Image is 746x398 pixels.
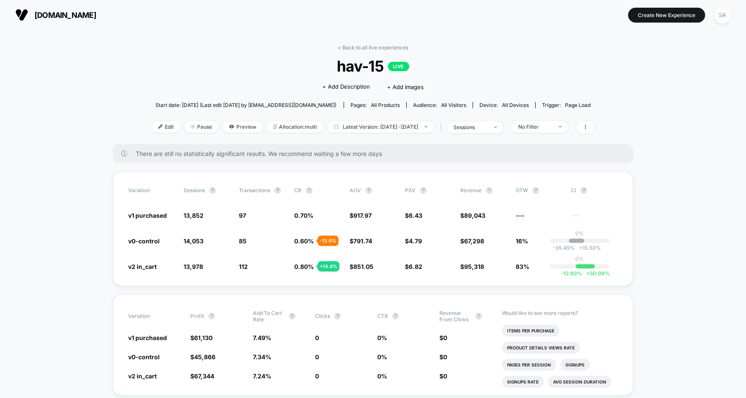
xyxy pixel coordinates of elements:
span: 7.34 % [253,353,271,361]
span: 0 [315,353,319,361]
span: $ [460,212,485,219]
div: No Filter [518,124,552,130]
button: ? [392,313,399,320]
img: end [191,124,195,129]
p: Would like to see more reports? [502,310,618,316]
span: 0.60 % [294,237,314,245]
span: 0 [315,372,319,380]
span: -35.45 % [553,245,575,251]
span: 791.74 [353,237,372,245]
button: ? [475,313,482,320]
span: Latest Version: [DATE] - [DATE] [327,121,434,133]
span: 16% [516,237,528,245]
span: Device: [473,102,535,108]
img: end [494,126,497,128]
span: 112 [239,263,248,270]
span: 95,318 [464,263,484,270]
button: Create New Experience [628,8,705,23]
p: 0% [575,230,584,236]
span: $ [405,237,422,245]
span: Preview [223,121,263,133]
span: -12.80 % [561,270,582,277]
span: Transactions [239,187,270,193]
span: [DOMAIN_NAME] [34,11,96,20]
span: 61,130 [194,334,212,341]
span: 0 [443,372,447,380]
span: OTW [516,187,562,194]
img: rebalance [273,124,277,129]
span: $ [405,263,422,270]
span: 917.97 [353,212,372,219]
span: $ [350,212,372,219]
div: Audience: [413,102,466,108]
span: 0 % [377,334,387,341]
span: v2 in_cart [128,372,157,380]
span: 97 [239,212,246,219]
span: 0 [443,334,447,341]
button: ? [486,187,493,194]
li: Product Details Views Rate [502,342,580,354]
div: - 13.6 % [318,236,339,246]
span: 7.49 % [253,334,271,341]
p: | [579,236,580,243]
span: 0 % [377,372,387,380]
p: LIVE [388,62,409,71]
span: Add To Cart Rate [253,310,284,323]
span: | [438,121,447,133]
button: [DOMAIN_NAME] [13,8,99,22]
span: hav-15 [174,57,572,75]
div: SA [714,7,731,23]
p: 0% [575,256,584,262]
button: ? [209,187,216,194]
button: ? [208,313,215,320]
li: Avg Session Duration [548,376,611,388]
div: sessions [453,124,488,130]
span: 67,298 [464,237,484,245]
span: + [579,245,582,251]
span: 6.43 [409,212,422,219]
span: $ [350,263,373,270]
button: ? [532,187,539,194]
span: v0-control [128,237,160,245]
img: end [559,126,562,127]
span: --- [516,212,525,219]
span: AOV [350,187,361,193]
span: There are still no statistically significant results. We recommend waiting a few more days [136,150,616,157]
button: ? [365,187,372,194]
span: 45,866 [194,353,215,361]
span: 89,043 [464,212,485,219]
li: Signups [560,359,590,371]
span: Allocation: multi [267,121,323,133]
span: $ [460,237,484,245]
img: end [425,126,428,127]
span: CI [571,187,618,194]
span: Pause [184,121,218,133]
span: 6.82 [409,263,422,270]
div: Pages: [350,102,400,108]
span: Revenue [460,187,482,193]
span: $ [190,372,214,380]
span: 67,344 [194,372,214,380]
span: PSV [405,187,416,193]
span: 85 [239,237,247,245]
li: Pages Per Session [502,359,556,371]
button: ? [334,313,341,320]
span: + Add Description [322,83,370,91]
span: Profit [190,313,204,319]
div: Trigger: [542,102,591,108]
span: CR [294,187,301,193]
button: ? [289,313,296,320]
span: v1 purchased [128,334,167,341]
span: all products [371,102,400,108]
li: Signups Rate [502,376,544,388]
span: All Visitors [441,102,466,108]
span: $ [439,372,447,380]
span: Revenue From Clicks [439,310,471,323]
span: $ [405,212,422,219]
button: ? [420,187,427,194]
span: 7.24 % [253,372,271,380]
span: Variation [128,310,175,323]
button: ? [580,187,587,194]
span: 13,852 [184,212,204,219]
span: Sessions [184,187,205,193]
